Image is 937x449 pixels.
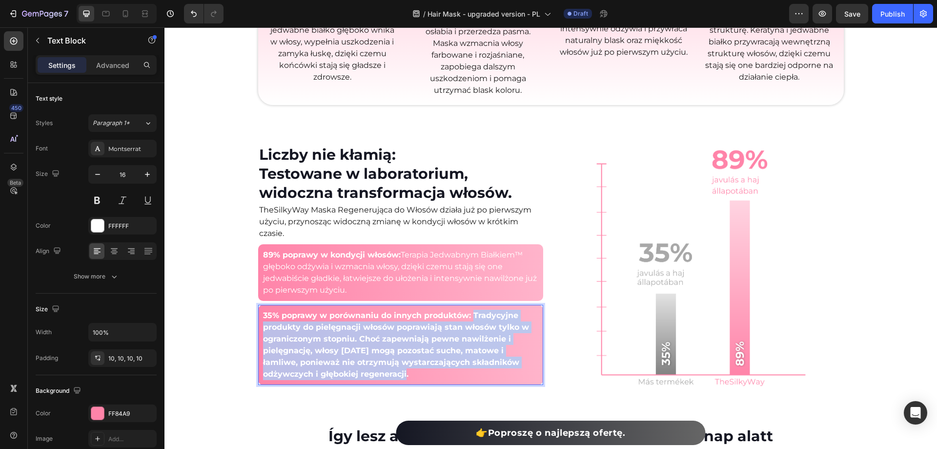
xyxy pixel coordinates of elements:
[36,409,51,418] div: Color
[324,400,461,411] strong: Poproszę o najlepszą ofertę.
[36,303,61,316] div: Size
[36,328,52,337] div: Width
[9,104,23,112] div: 450
[89,323,156,341] input: Auto
[836,4,868,23] button: Save
[164,27,937,449] iframe: Design area
[64,8,68,20] p: 7
[108,409,154,418] div: FF84A9
[108,354,154,363] div: 10, 10, 10, 10
[93,119,130,128] span: Paragraph 1*
[96,60,129,70] p: Advanced
[904,401,927,425] div: Open Intercom Messenger
[573,9,588,18] span: Draft
[36,385,83,398] div: Background
[4,4,73,23] button: 7
[99,283,365,351] strong: 35% poprawy w porównaniu do innych produktów: Tradycyjne produkty do pielęgnacji włosów poprawiaj...
[36,221,51,230] div: Color
[99,223,236,232] strong: 89% poprawy w kondycji włosów:
[428,9,540,19] span: Hair Mask - upgraded version - PL
[880,9,905,19] div: Publish
[872,4,913,23] button: Publish
[99,222,374,269] p: Terapia Jedwabnym Białkiem™ głęboko odżywia i wzmacnia włosy, dzięki czemu stają się one jedwabiś...
[95,118,378,175] p: Liczby nie kłamią: Testowane w laboratorium, widoczna transformacja włosów.
[36,144,48,153] div: Font
[36,94,62,103] div: Text style
[74,272,119,281] div: Show more
[94,278,379,358] div: Rich Text Editor. Editing area: main
[94,117,379,176] h2: Rich Text Editor. Editing area: main
[88,114,157,132] button: Paragraph 1*
[36,268,157,285] button: Show more
[36,168,61,181] div: Size
[423,9,426,19] span: /
[311,400,324,411] span: 👉
[36,434,53,443] div: Image
[47,35,130,46] p: Text Block
[184,4,224,23] div: Undo/Redo
[415,117,657,359] img: gempages_490611713016595313-8fdc8c93-311d-4786-a1a1-a4d70fd649a4.png
[94,217,379,274] div: Rich Text Editor. Editing area: main
[48,60,76,70] p: Settings
[36,354,58,363] div: Padding
[108,435,154,444] div: Add...
[94,176,379,213] div: Rich Text Editor. Editing area: main
[36,119,53,128] div: Styles
[95,177,378,212] p: TheSilkyWay Maska Regenerująca do Włosów działa już po pierwszym użyciu, przynosząc widoczną zmia...
[311,399,461,413] div: Rich Text Editor. Editing area: main
[108,222,154,231] div: FFFFFF
[844,10,860,18] span: Save
[232,393,541,418] a: Rich Text Editor. Editing area: main
[36,245,63,258] div: Align
[7,179,23,187] div: Beta
[108,145,154,153] div: Montserrat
